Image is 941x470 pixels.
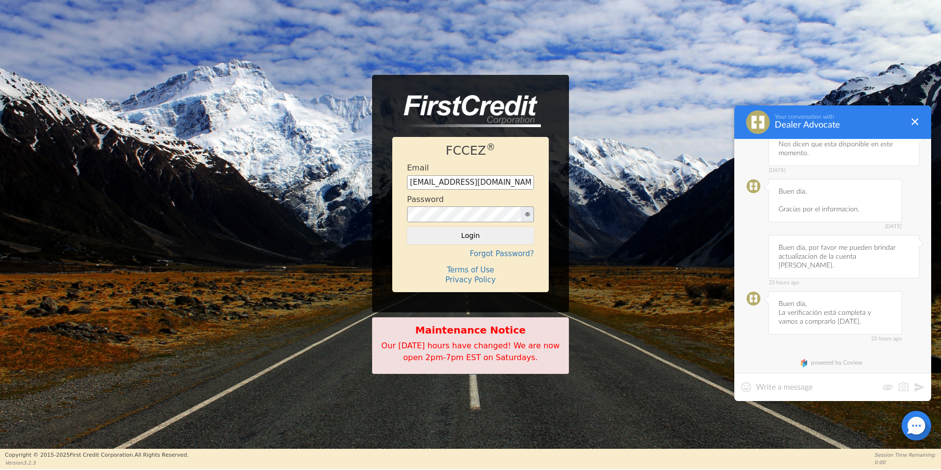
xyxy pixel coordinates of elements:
[407,143,534,158] h1: FCCEZ
[377,323,564,337] b: Maintenance Notice
[769,280,919,286] span: 23 hours ago
[407,249,534,258] h4: Forgot Password?
[407,227,534,244] button: Login
[407,195,444,204] h4: Password
[381,341,560,362] span: Our [DATE] hours have changed! We are now open 2pm-7pm EST on Saturdays.
[134,452,188,458] span: All Rights Reserved.
[486,142,496,152] sup: ®
[795,355,871,370] a: powered by Coview
[5,459,188,467] p: Version 3.2.3
[875,459,936,466] p: 0:00
[875,451,936,459] p: Session Time Remaining:
[407,163,429,172] h4: Email
[407,266,534,274] h4: Terms of Use
[775,113,904,120] div: Your conversation with
[769,168,919,173] span: [DATE]
[407,175,534,190] input: Enter email
[768,179,902,222] div: Buen dia, Gracias por el informacion.
[769,224,902,230] span: [DATE]
[775,120,904,130] div: Dealer Advocate
[5,451,188,460] p: Copyright © 2015- 2025 First Credit Corporation.
[407,206,521,222] input: password
[407,275,534,284] h4: Privacy Policy
[768,235,919,278] div: Buen dia, por favor me pueden brindar actualizacion de la cuenta [PERSON_NAME].
[392,95,541,128] img: logo-CMu_cnol.png
[769,336,902,342] span: 23 hours ago
[768,291,902,335] div: Buen dia, La verificación está completa y vamos a comprarlo [DATE].
[768,132,919,166] div: Nos dicen que esta disponible en este momento.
